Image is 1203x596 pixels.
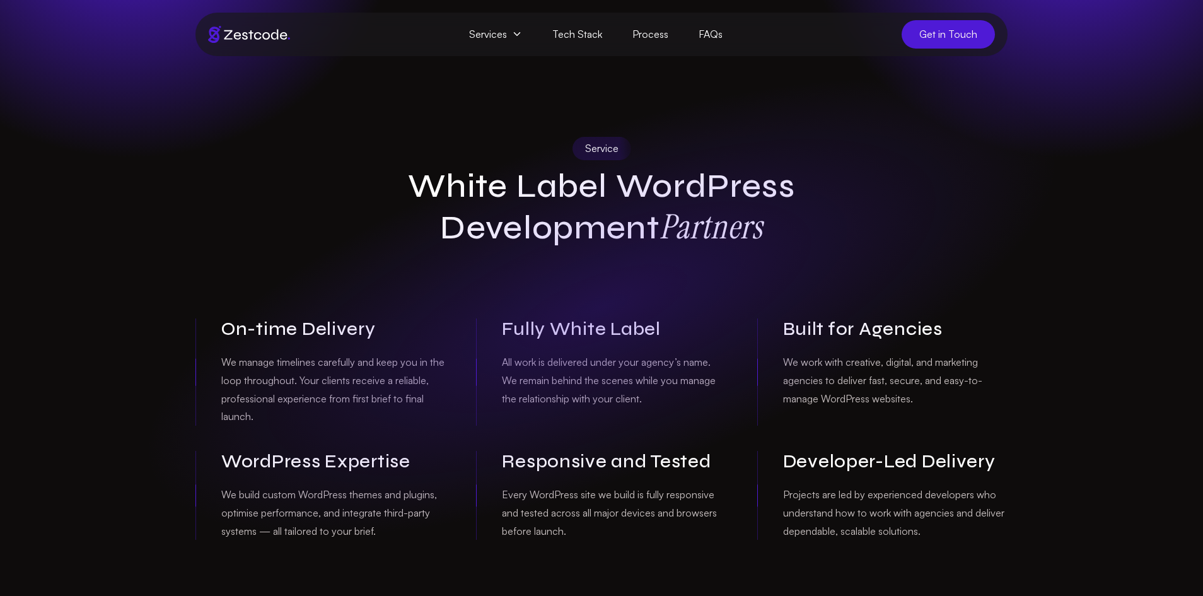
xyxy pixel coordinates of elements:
p: We build custom WordPress themes and plugins, optimise performance, and integrate third-party sys... [221,486,446,540]
p: Every WordPress site we build is fully responsive and tested across all major devices and browser... [502,486,726,540]
h3: Built for Agencies [783,318,1008,341]
h3: Responsive and Tested [502,451,726,473]
img: Brand logo of zestcode digital [208,26,290,43]
h1: White Label WordPress Development [359,167,844,248]
p: We manage timelines carefully and keep you in the loop throughout. Your clients receive a reliabl... [221,353,446,426]
span: Services [454,20,537,49]
a: Process [617,20,683,49]
a: Tech Stack [537,20,617,49]
h3: On-time Delivery [221,318,446,341]
h3: Developer-Led Delivery [783,451,1008,473]
h3: WordPress Expertise [221,451,446,473]
p: We work with creative, digital, and marketing agencies to deliver fast, secure, and easy-to-manag... [783,353,1008,407]
a: FAQs [683,20,738,49]
p: Projects are led by experienced developers who understand how to work with agencies and deliver d... [783,486,1008,540]
h3: Fully White Label [502,318,726,341]
a: Get in Touch [902,20,995,49]
strong: Partners [660,204,763,248]
div: Service [572,137,631,160]
p: All work is delivered under your agency’s name. We remain behind the scenes while you manage the ... [502,353,726,407]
